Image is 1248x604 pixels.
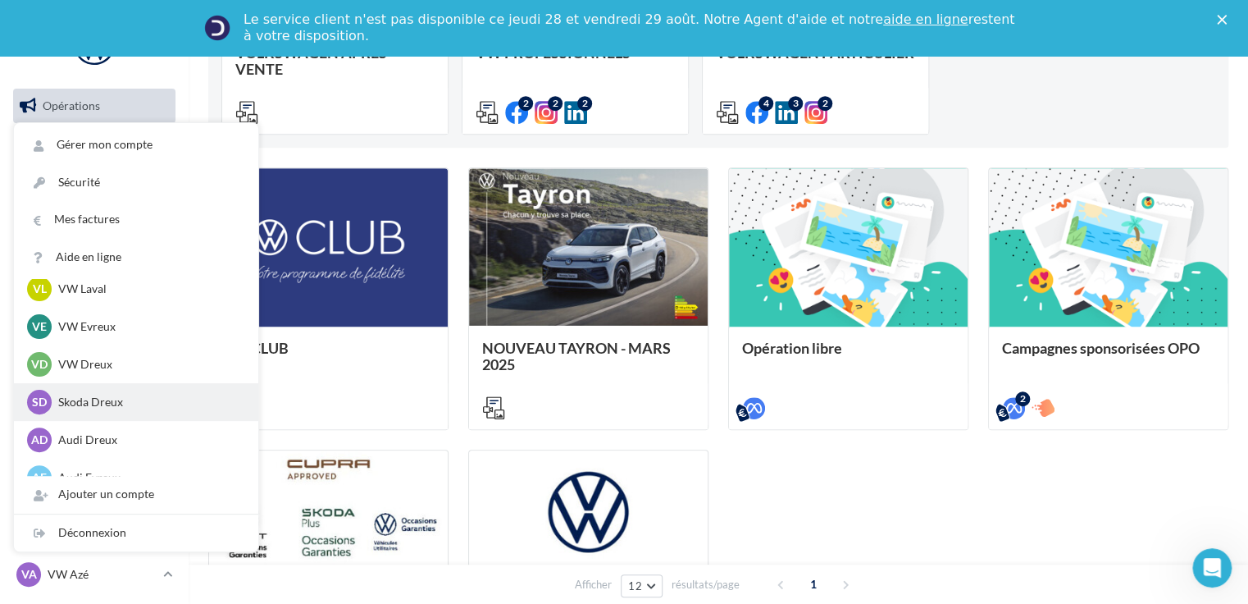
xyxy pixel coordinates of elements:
[204,15,230,41] img: Profile image for Service-Client
[621,574,663,597] button: 12
[800,571,827,597] span: 1
[21,566,37,583] span: VA
[32,394,47,410] span: SD
[14,201,258,238] a: Mes factures
[1192,548,1232,588] iframe: Intercom live chat
[628,579,642,593] span: 12
[548,96,563,111] div: 2
[742,339,842,357] span: Opération libre
[788,96,803,111] div: 3
[43,98,100,112] span: Opérations
[14,515,258,551] div: Déconnexion
[577,96,592,111] div: 2
[48,566,157,583] p: VW Azé
[14,239,258,276] a: Aide en ligne
[58,469,239,486] p: Audi Evreux
[1002,339,1200,357] span: Campagnes sponsorisées OPO
[235,43,392,78] span: VOLKSWAGEN APRES-VENTE
[575,577,612,593] span: Afficher
[10,376,179,424] a: PLV et print personnalisable
[244,11,1018,44] div: Le service client n'est pas disponible ce jeudi 28 et vendredi 29 août. Notre Agent d'aide et not...
[33,281,47,297] span: VL
[14,476,258,513] div: Ajouter un compte
[58,356,239,373] p: VW Dreux
[883,11,968,27] a: aide en ligne
[818,96,832,111] div: 2
[31,356,48,373] span: VD
[758,96,773,111] div: 4
[14,164,258,201] a: Sécurité
[518,96,533,111] div: 2
[58,394,239,410] p: Skoda Dreux
[14,126,258,163] a: Gérer mon compte
[482,339,671,373] span: NOUVEAU TAYRON - MARS 2025
[10,213,179,247] a: Campagnes
[10,254,179,288] a: Contacts
[10,430,179,478] a: Campagnes DataOnDemand
[31,432,48,448] span: AD
[32,469,47,486] span: AE
[672,577,740,593] span: résultats/page
[10,172,179,206] a: Visibilité en ligne
[1015,391,1030,406] div: 2
[13,559,175,590] a: VA VW Azé
[1217,15,1233,25] div: Fermer
[10,294,179,328] a: Médiathèque
[32,318,47,335] span: VE
[58,281,239,297] p: VW Laval
[10,130,179,165] a: Boîte de réception26
[58,432,239,448] p: Audi Dreux
[58,318,239,335] p: VW Evreux
[10,89,179,123] a: Opérations
[10,335,179,369] a: Calendrier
